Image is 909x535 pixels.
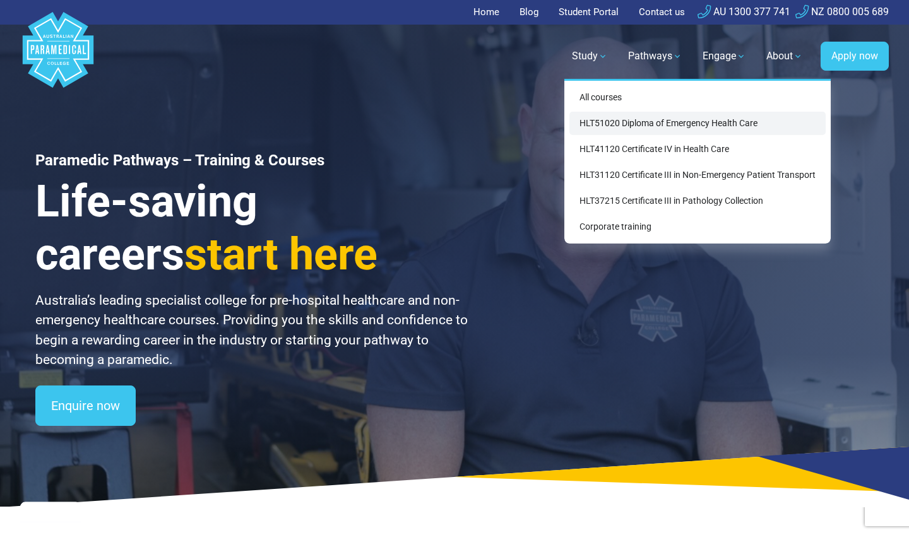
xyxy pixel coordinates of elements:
a: HLT31120 Certificate III in Non-Emergency Patient Transport [569,163,826,187]
a: Australian Paramedical College [20,25,96,88]
a: HLT37215 Certificate III in Pathology Collection [569,189,826,213]
div: Study [564,79,831,244]
h3: Life-saving careers [35,175,470,281]
a: Apply now [821,42,889,71]
span: start here [184,228,377,280]
a: All courses [569,86,826,109]
a: Enquire now [35,385,136,426]
a: HLT51020 Diploma of Emergency Health Care [569,112,826,135]
p: Australia’s leading specialist college for pre-hospital healthcare and non-emergency healthcare c... [35,291,470,370]
a: Pathways [621,38,690,74]
a: Corporate training [569,215,826,238]
a: HLT41120 Certificate IV in Health Care [569,138,826,161]
a: Study [564,38,615,74]
a: NZ 0800 005 689 [795,6,889,18]
a: AU 1300 377 741 [698,6,790,18]
h1: Paramedic Pathways – Training & Courses [35,151,470,170]
a: About [759,38,811,74]
a: Engage [695,38,754,74]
